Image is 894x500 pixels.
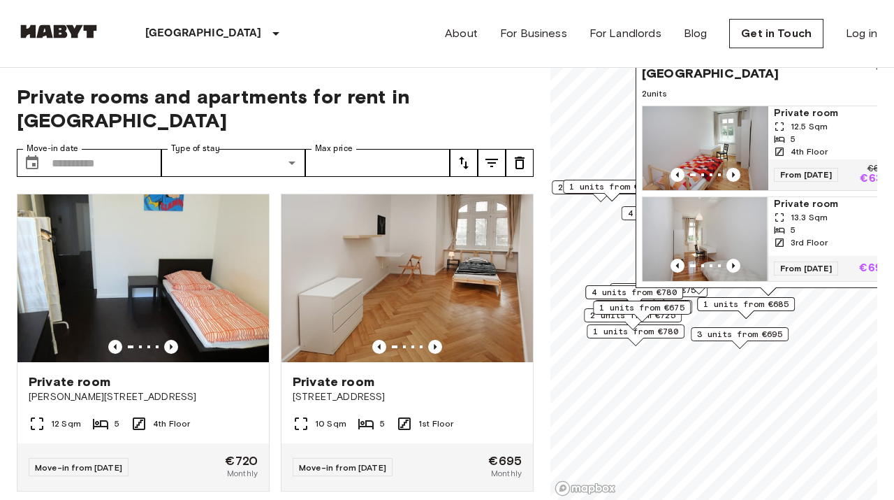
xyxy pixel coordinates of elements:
span: Monthly [491,467,522,480]
button: tune [478,149,506,177]
button: Previous image [726,259,740,273]
div: Map marker [587,324,684,346]
span: 1 units from €780 [593,325,678,338]
div: Map marker [593,301,691,322]
span: 12.5 Sqm [791,120,828,133]
a: Marketing picture of unit DE-01-302-010-04Previous imagePrevious imagePrivate room[PERSON_NAME][S... [17,194,270,492]
span: 1st Floor [418,417,453,430]
a: Get in Touch [729,19,823,48]
a: Log in [846,25,877,42]
span: 3 units from €695 [697,328,782,341]
span: Private room [774,106,888,120]
span: [STREET_ADDRESS] [293,390,522,404]
button: Previous image [726,168,740,182]
button: tune [450,149,478,177]
p: €695 [859,263,888,274]
a: For Landlords [589,25,661,42]
span: Move-in from [DATE] [299,462,386,473]
span: 12 Sqm [51,417,81,430]
img: Marketing picture of unit DE-01-302-010-04 [17,194,269,362]
span: 2 units from €730 [558,181,643,194]
span: 1 units from €850 [569,180,654,193]
img: Marketing picture of unit DE-01-246-02M [281,194,533,362]
button: Choose date [18,149,46,177]
button: tune [506,149,534,177]
span: Private rooms and apartments for rent in [GEOGRAPHIC_DATA] [17,85,534,132]
button: Previous image [670,168,684,182]
a: Blog [684,25,708,42]
a: About [445,25,478,42]
a: Marketing picture of unit DE-01-246-02MPrevious imagePrevious imagePrivate room[STREET_ADDRESS]10... [281,194,534,492]
div: Map marker [563,180,661,201]
span: 1 units from €685 [703,298,789,310]
span: 4 units from €1600 [628,207,718,220]
span: From [DATE] [774,168,838,182]
span: From [DATE] [774,262,838,276]
img: Marketing picture of unit DE-01-198-04M [767,197,893,281]
span: 10 Sqm [315,417,346,430]
img: Marketing picture of unit DE-01-202-03M [643,106,768,190]
span: 5 [380,417,385,430]
a: Mapbox logo [555,480,616,497]
img: Habyt [17,24,101,38]
button: Previous image [108,340,122,354]
label: Move-in date [27,143,78,155]
div: Map marker [691,327,789,349]
label: Type of stay [171,143,220,155]
span: 3rd Floor [791,236,828,249]
div: Map marker [585,285,683,307]
a: For Business [500,25,567,42]
span: 1 units from €675 [599,301,684,314]
span: Monthly [227,467,258,480]
p: €685 [867,165,888,173]
span: Move-in from [DATE] [35,462,122,473]
button: Previous image [164,340,178,354]
button: Previous image [670,259,684,273]
span: [PERSON_NAME][STREET_ADDRESS] [29,390,258,404]
div: Map marker [610,283,708,305]
span: 4th Floor [153,417,190,430]
button: Previous image [428,340,442,354]
span: 5 [115,417,119,430]
div: Map marker [697,297,795,319]
img: Marketing picture of unit DE-01-198-04M [641,197,767,281]
span: Private room [774,197,888,211]
span: 13.3 Sqm [791,211,828,224]
span: Private room [29,373,110,390]
span: €720 [225,455,258,467]
span: 4th Floor [791,145,828,158]
span: 4 units from €780 [592,286,677,299]
span: 3 units from €755 [616,284,701,297]
span: €695 [488,455,522,467]
label: Max price [315,143,353,155]
span: 5 [791,224,796,236]
span: Private room [293,373,374,390]
p: €635 [860,173,888,185]
p: [GEOGRAPHIC_DATA] [145,25,262,42]
button: Previous image [372,340,386,354]
div: Map marker [622,206,724,228]
div: Map marker [552,180,650,202]
span: 5 [791,133,796,145]
span: 2 units from €725 [590,309,675,322]
div: Map marker [584,308,682,330]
